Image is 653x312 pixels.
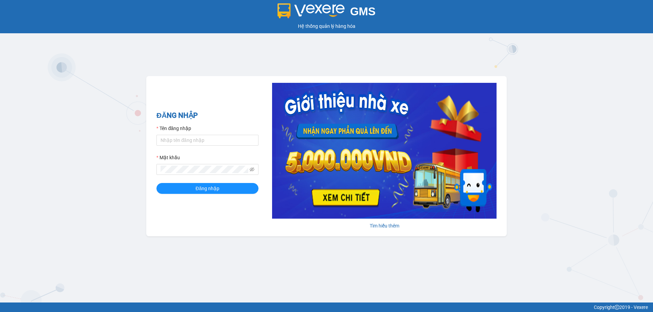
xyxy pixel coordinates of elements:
span: copyright [615,305,619,310]
a: GMS [278,10,376,16]
input: Tên đăng nhập [156,135,258,146]
span: eye-invisible [250,167,254,172]
label: Mật khẩu [156,154,180,161]
img: logo 2 [278,3,345,18]
img: banner-0 [272,83,497,219]
button: Đăng nhập [156,183,258,194]
div: Tìm hiểu thêm [272,222,497,230]
h2: ĐĂNG NHẬP [156,110,258,121]
span: Đăng nhập [196,185,219,192]
span: GMS [350,5,375,18]
div: Copyright 2019 - Vexere [5,304,648,311]
input: Mật khẩu [161,166,248,173]
label: Tên đăng nhập [156,125,191,132]
div: Hệ thống quản lý hàng hóa [2,22,651,30]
